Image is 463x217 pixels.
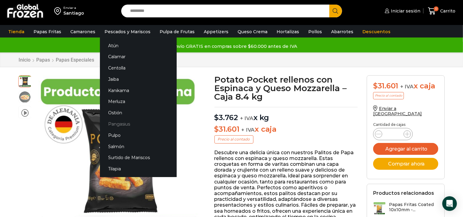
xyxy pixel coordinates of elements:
a: Hortalizas [274,26,302,37]
a: Tilapia [100,163,177,175]
a: Jaiba [100,73,177,85]
a: Atún [100,40,177,51]
a: Centolla [100,62,177,74]
a: Kanikama [100,85,177,96]
a: Pulpo [100,130,177,141]
p: Precio al contado [214,135,253,143]
a: Merluza [100,96,177,107]
p: x kg [214,107,358,122]
a: Papas Especiales [55,57,94,63]
input: Product quantity [387,130,399,138]
h3: Papas Fritas Coated 10x10mm -... [389,202,438,212]
a: 0 Carrito [426,4,457,18]
span: Carrito [439,8,455,14]
a: Enviar a [GEOGRAPHIC_DATA] [373,106,422,116]
a: Calamar [100,51,177,62]
h1: Potato Pocket rellenos con Espinaca y Queso Mozzarella – Caja 8.4 kg [214,75,358,101]
span: $ [214,113,219,122]
span: Iniciar sesión [389,8,420,14]
a: Camarones [67,26,98,37]
p: x caja [214,125,358,134]
a: Iniciar sesión [383,5,420,17]
img: address-field-icon.svg [54,6,63,16]
button: Comprar ahora [373,158,438,170]
bdi: 3.762 [214,113,238,122]
span: + IVA [400,84,414,90]
a: Papas [36,57,50,63]
a: Pangasius [100,119,177,130]
p: Precio al contado [373,92,404,99]
a: Queso Crema [235,26,270,37]
button: Search button [329,5,342,17]
p: Cantidad de cajas [373,123,438,127]
a: Ostión [100,107,177,119]
div: Enviar a [63,6,84,10]
bdi: 31.601 [373,81,398,90]
span: potato mozzarella [19,75,31,87]
a: Surtido de Mariscos [100,152,177,163]
span: papas-pockets-2 [19,91,31,103]
a: Inicio [18,57,31,63]
div: x caja [373,82,438,91]
span: + IVA [240,115,253,121]
a: Abarrotes [328,26,356,37]
bdi: 31.601 [214,125,239,133]
a: Appetizers [201,26,231,37]
a: Descuentos [359,26,394,37]
button: Agregar al carrito [373,143,438,155]
a: Papas Fritas Coated 10x10mm -... [373,202,438,215]
span: 0 [434,6,439,11]
a: Salmón [100,141,177,152]
h2: Productos relacionados [373,190,434,196]
a: Pescados y Mariscos [101,26,154,37]
a: Pollos [305,26,325,37]
a: Tienda [5,26,27,37]
span: + IVA [242,127,255,133]
div: Santiago [63,10,84,16]
a: Papas Fritas [30,26,64,37]
a: Pulpa de Frutas [157,26,198,37]
span: $ [373,81,378,90]
span: $ [214,125,219,133]
div: Open Intercom Messenger [442,196,457,211]
nav: Breadcrumb [18,57,94,63]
